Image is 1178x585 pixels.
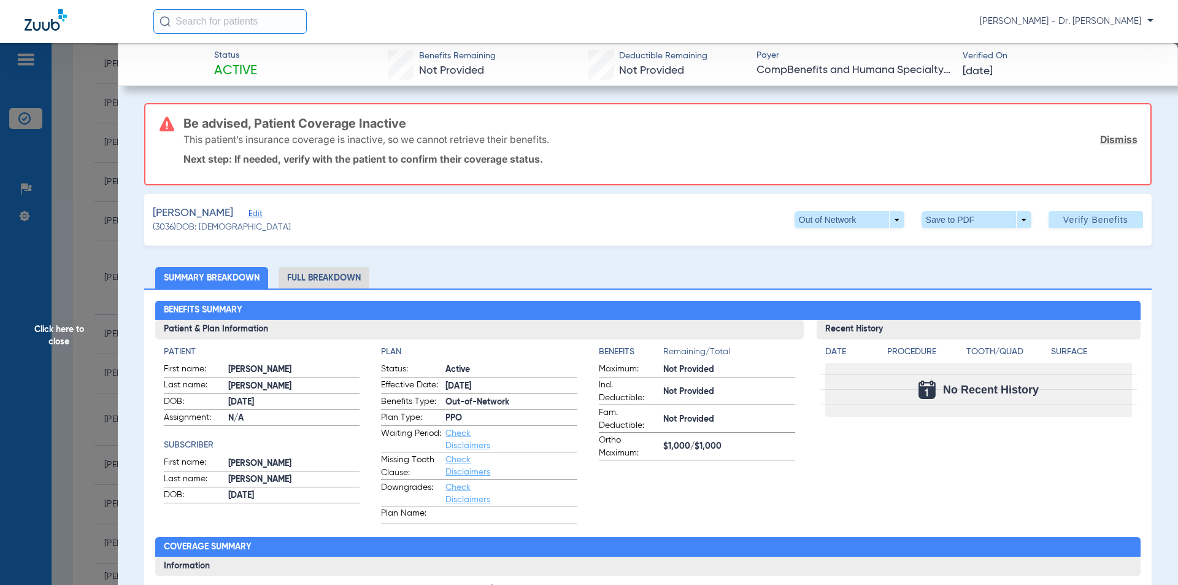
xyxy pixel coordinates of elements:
[164,395,224,410] span: DOB:
[887,346,962,358] h4: Procedure
[228,412,360,425] span: N/A
[228,380,360,393] span: [PERSON_NAME]
[663,385,795,398] span: Not Provided
[599,379,659,405] span: Ind. Deductible:
[663,440,795,453] span: $1,000/$1,000
[381,481,441,506] span: Downgrades:
[825,346,877,363] app-breakdown-title: Date
[155,320,804,339] h3: Patient & Plan Information
[214,49,257,62] span: Status
[153,221,291,234] span: (3036) DOB: [DEMOGRAPHIC_DATA]
[214,63,257,80] span: Active
[445,412,577,425] span: PPO
[381,346,577,358] h4: Plan
[663,413,795,426] span: Not Provided
[918,381,936,399] img: Calendar
[445,396,577,409] span: Out-of-Network
[164,379,224,393] span: Last name:
[1063,215,1128,225] span: Verify Benefits
[381,411,441,426] span: Plan Type:
[419,50,496,63] span: Benefits Remaining
[599,363,659,378] span: Maximum:
[756,63,952,78] span: CompBenefits and Humana Specialty Benefits
[825,346,877,358] h4: Date
[619,65,684,76] span: Not Provided
[228,489,360,502] span: [DATE]
[279,267,369,289] li: Full Breakdown
[445,483,490,504] a: Check Disclaimers
[160,16,171,27] img: Search Icon
[980,15,1153,28] span: [PERSON_NAME] - Dr. [PERSON_NAME]
[445,380,577,393] span: [DATE]
[228,457,360,470] span: [PERSON_NAME]
[445,455,490,476] a: Check Disclaimers
[183,153,1138,165] p: Next step: If needed, verify with the patient to confirm their coverage status.
[183,133,549,145] p: This patient’s insurance coverage is inactive, so we cannot retrieve their benefits.
[599,346,663,363] app-breakdown-title: Benefits
[164,363,224,378] span: First name:
[599,434,659,460] span: Ortho Maximum:
[419,65,484,76] span: Not Provided
[164,346,360,358] h4: Patient
[599,346,663,358] h4: Benefits
[153,9,307,34] input: Search for patients
[1051,346,1132,358] h4: Surface
[228,363,360,376] span: [PERSON_NAME]
[160,117,174,131] img: error-icon
[599,406,659,432] span: Fam. Deductible:
[164,411,224,426] span: Assignment:
[381,395,441,410] span: Benefits Type:
[248,209,260,221] span: Edit
[795,211,904,228] button: Out of Network
[155,267,268,289] li: Summary Breakdown
[228,473,360,486] span: [PERSON_NAME]
[164,456,224,471] span: First name:
[164,439,360,452] h4: Subscriber
[922,211,1031,228] button: Save to PDF
[164,473,224,487] span: Last name:
[619,50,707,63] span: Deductible Remaining
[943,384,1039,396] span: No Recent History
[887,346,962,363] app-breakdown-title: Procedure
[155,537,1141,557] h2: Coverage Summary
[1051,346,1132,363] app-breakdown-title: Surface
[1100,133,1138,145] a: Dismiss
[756,49,952,62] span: Payer
[1049,211,1143,228] button: Verify Benefits
[381,507,441,524] span: Plan Name:
[963,64,993,79] span: [DATE]
[164,489,224,503] span: DOB:
[25,9,67,31] img: Zuub Logo
[966,346,1047,358] h4: Tooth/Quad
[183,117,1138,130] h3: Be advised, Patient Coverage Inactive
[445,363,577,376] span: Active
[155,557,1141,576] h3: Information
[445,429,490,450] a: Check Disclaimers
[663,346,795,363] span: Remaining/Total
[963,50,1158,63] span: Verified On
[228,396,360,409] span: [DATE]
[663,363,795,376] span: Not Provided
[817,320,1141,339] h3: Recent History
[153,206,233,221] span: [PERSON_NAME]
[966,346,1047,363] app-breakdown-title: Tooth/Quad
[381,427,441,452] span: Waiting Period:
[155,301,1141,320] h2: Benefits Summary
[381,379,441,393] span: Effective Date:
[381,454,441,479] span: Missing Tooth Clause:
[381,363,441,378] span: Status:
